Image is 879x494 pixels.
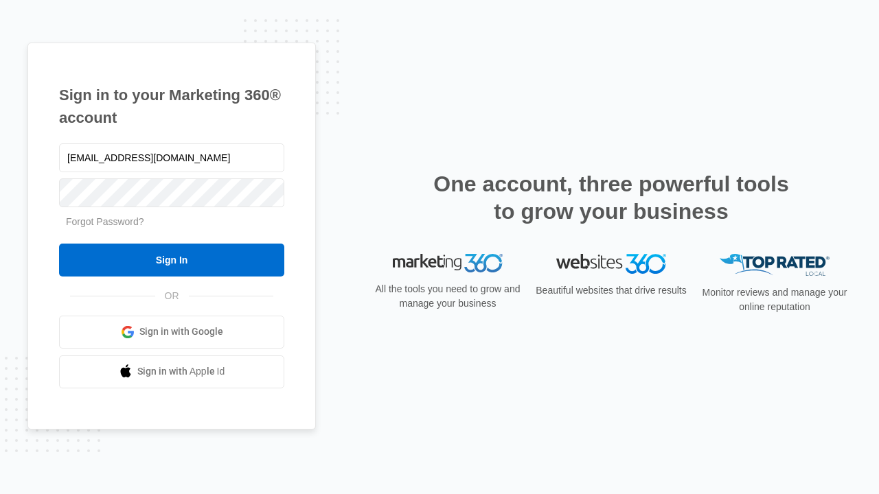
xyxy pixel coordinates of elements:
[59,143,284,172] input: Email
[698,285,852,314] p: Monitor reviews and manage your online reputation
[139,325,223,339] span: Sign in with Google
[371,282,525,311] p: All the tools you need to grow and manage your business
[720,254,830,277] img: Top Rated Local
[59,355,284,388] a: Sign in with Apple Id
[59,84,284,129] h1: Sign in to your Marketing 360® account
[59,244,284,277] input: Sign In
[66,216,144,227] a: Forgot Password?
[534,283,688,298] p: Beautiful websites that drive results
[393,254,503,273] img: Marketing 360
[155,289,189,303] span: OR
[556,254,666,274] img: Websites 360
[429,170,793,225] h2: One account, three powerful tools to grow your business
[59,316,284,349] a: Sign in with Google
[137,364,225,379] span: Sign in with Apple Id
